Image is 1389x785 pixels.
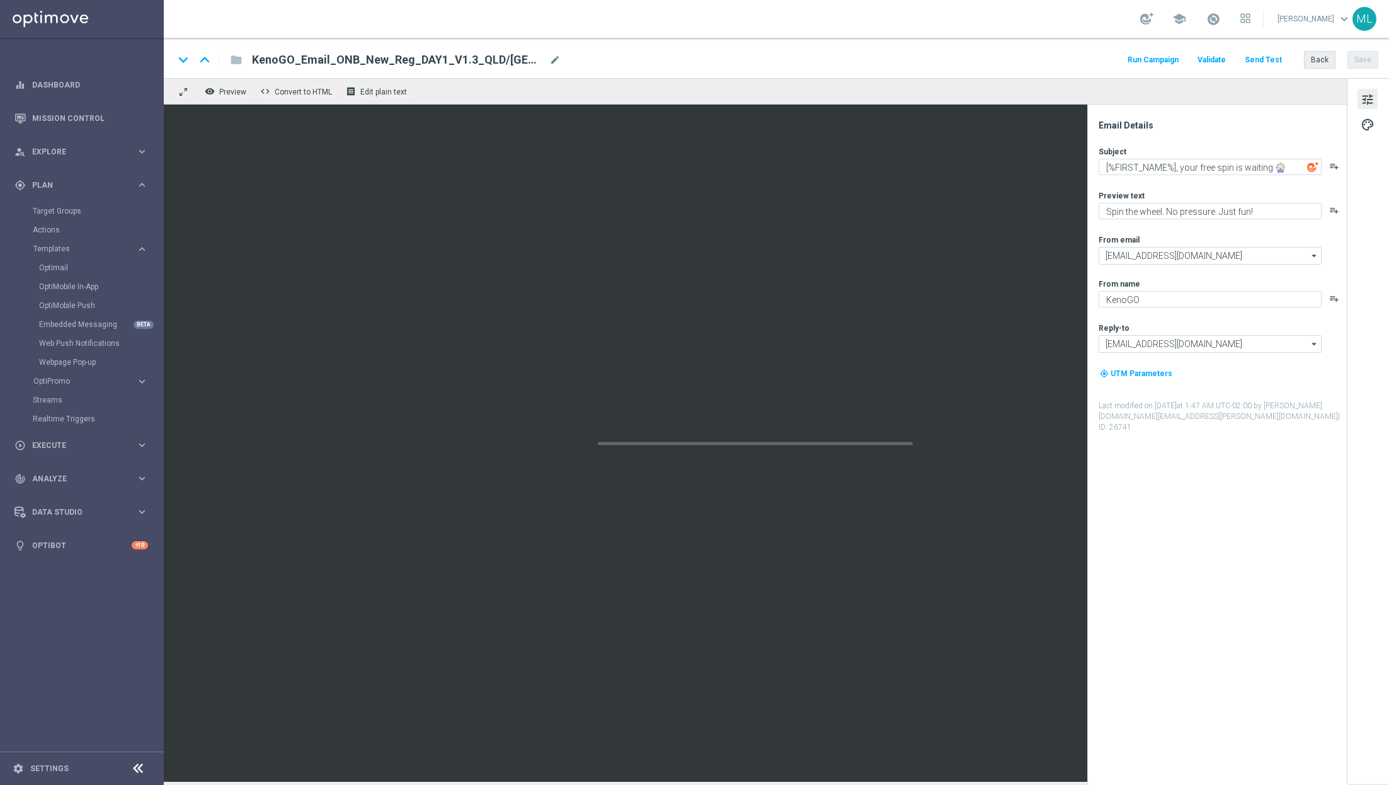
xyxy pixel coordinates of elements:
i: keyboard_arrow_right [136,506,148,518]
label: From name [1099,279,1140,289]
i: playlist_add [1329,294,1339,304]
div: Analyze [14,473,136,484]
div: Explore [14,146,136,158]
button: track_changes Analyze keyboard_arrow_right [14,474,149,484]
i: receipt [346,86,356,96]
button: palette [1358,114,1378,134]
div: OptiPromo [33,372,163,391]
i: arrow_drop_down [1308,336,1321,352]
span: keyboard_arrow_down [1337,12,1351,26]
input: Select [1099,335,1322,353]
button: Templates keyboard_arrow_right [33,244,149,254]
i: track_changes [14,473,26,484]
div: Templates [33,239,163,372]
a: Mission Control [32,101,148,135]
i: keyboard_arrow_right [136,243,148,255]
button: remove_red_eye Preview [202,83,252,100]
i: keyboard_arrow_right [136,375,148,387]
div: OptiPromo [33,377,136,385]
a: Optibot [32,529,132,562]
button: Save [1347,51,1378,69]
label: From email [1099,235,1140,245]
i: keyboard_arrow_right [136,179,148,191]
button: Data Studio keyboard_arrow_right [14,507,149,517]
div: Execute [14,440,136,451]
div: Actions [33,221,163,239]
button: receipt Edit plain text [343,83,413,100]
span: Analyze [32,475,136,483]
input: Select [1099,247,1322,265]
span: Validate [1198,55,1226,64]
button: Back [1304,51,1335,69]
button: person_search Explore keyboard_arrow_right [14,147,149,157]
a: [PERSON_NAME]keyboard_arrow_down [1276,9,1352,28]
i: arrow_drop_down [1308,248,1321,264]
div: Webpage Pop-up [39,353,163,372]
button: equalizer Dashboard [14,80,149,90]
button: Run Campaign [1126,52,1180,69]
i: lightbulb [14,540,26,551]
i: keyboard_arrow_right [136,473,148,484]
span: palette [1361,117,1375,133]
div: Email Details [1099,120,1346,131]
span: tune [1361,91,1375,108]
span: KenoGO_Email_ONB_New_Reg_DAY1_V1.3_QLD/NSW [252,52,544,67]
button: play_circle_outline Execute keyboard_arrow_right [14,440,149,450]
label: Reply-to [1099,323,1129,333]
a: Settings [30,765,69,772]
span: UTM Parameters [1111,369,1172,378]
span: school [1172,12,1186,26]
div: Streams [33,391,163,410]
div: Templates [33,245,136,253]
button: code Convert to HTML [257,83,338,100]
button: tune [1358,89,1378,109]
span: Explore [32,148,136,156]
label: Subject [1099,147,1126,157]
div: Embedded Messaging [39,315,163,334]
div: +10 [132,541,148,549]
button: my_location UTM Parameters [1099,367,1174,381]
div: Realtime Triggers [33,410,163,428]
i: settings [13,763,24,774]
label: Last modified on [DATE] at 1:47 AM UTC-02:00 by [PERSON_NAME][DOMAIN_NAME][EMAIL_ADDRESS][PERSON_... [1099,401,1346,432]
label: Preview text [1099,191,1145,201]
span: Execute [32,442,136,449]
button: OptiPromo keyboard_arrow_right [33,376,149,386]
i: keyboard_arrow_down [174,50,193,69]
div: Plan [14,180,136,191]
span: Data Studio [32,508,136,516]
i: keyboard_arrow_up [195,50,214,69]
span: OptiPromo [33,377,123,385]
a: Realtime Triggers [33,414,131,424]
i: equalizer [14,79,26,91]
span: code [260,86,270,96]
a: Target Groups [33,206,131,216]
button: playlist_add [1329,205,1339,215]
span: Edit plain text [360,88,407,96]
i: remove_red_eye [205,86,215,96]
div: OptiMobile In-App [39,277,163,296]
button: Send Test [1243,52,1284,69]
a: Dashboard [32,68,148,101]
button: gps_fixed Plan keyboard_arrow_right [14,180,149,190]
a: Actions [33,225,131,235]
a: Webpage Pop-up [39,357,131,367]
div: Mission Control [14,101,148,135]
button: lightbulb Optibot +10 [14,541,149,551]
button: Mission Control [14,113,149,123]
i: my_location [1100,369,1109,378]
button: playlist_add [1329,161,1339,171]
div: Target Groups [33,202,163,221]
div: ML [1352,7,1376,31]
a: OptiMobile In-App [39,282,131,292]
i: play_circle_outline [14,440,26,451]
a: Web Push Notifications [39,338,131,348]
div: Optibot [14,529,148,562]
